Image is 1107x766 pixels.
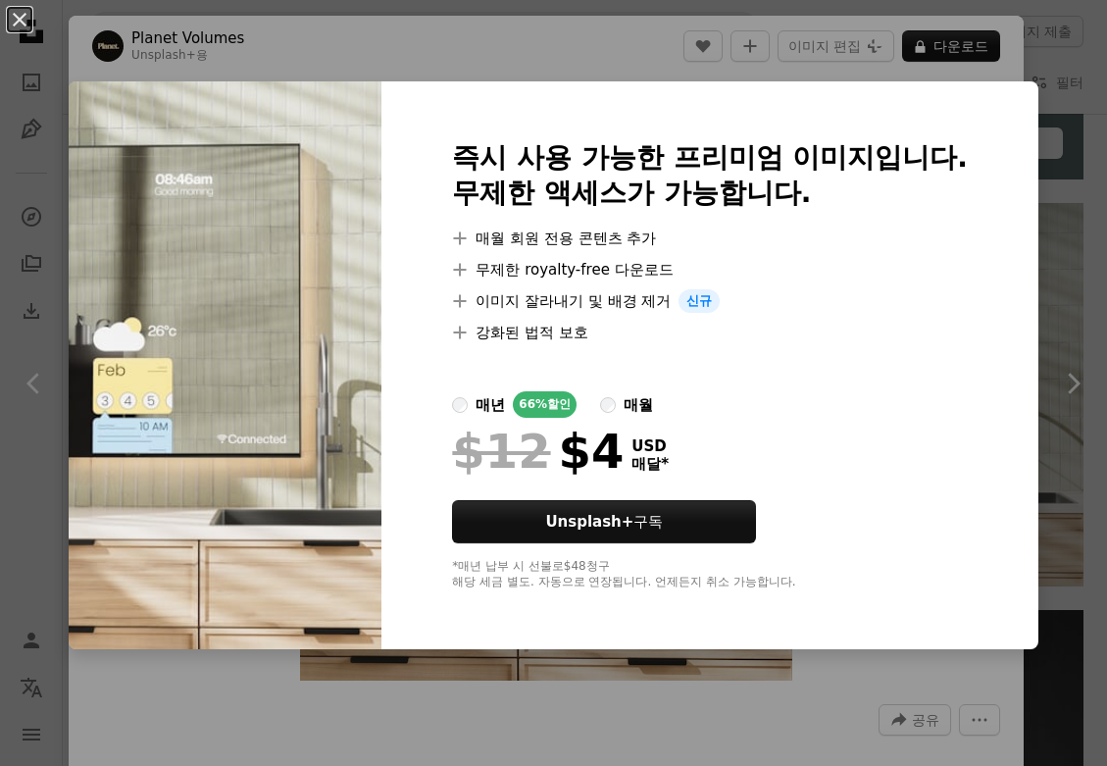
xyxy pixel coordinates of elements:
li: 매월 회원 전용 콘텐츠 추가 [452,227,968,250]
li: 강화된 법적 보호 [452,321,968,344]
input: 매년66%할인 [452,397,468,413]
span: USD [631,437,669,455]
h2: 즉시 사용 가능한 프리미엄 이미지입니다. 무제한 액세스가 가능합니다. [452,140,968,211]
strong: Unsplash+ [545,513,633,531]
span: 신규 [679,289,720,313]
li: 이미지 잘라내기 및 배경 제거 [452,289,968,313]
div: 매월 [624,393,653,417]
span: $12 [452,426,550,477]
li: 무제한 royalty-free 다운로드 [452,258,968,281]
div: *매년 납부 시 선불로 $48 청구 해당 세금 별도. 자동으로 연장됩니다. 언제든지 취소 가능합니다. [452,559,968,590]
div: $4 [452,426,624,477]
input: 매월 [600,397,616,413]
div: 66% 할인 [513,391,577,418]
button: Unsplash+구독 [452,500,756,543]
div: 매년 [476,393,505,417]
img: premium_photo-1756109282938-ff53df173066 [69,81,381,649]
